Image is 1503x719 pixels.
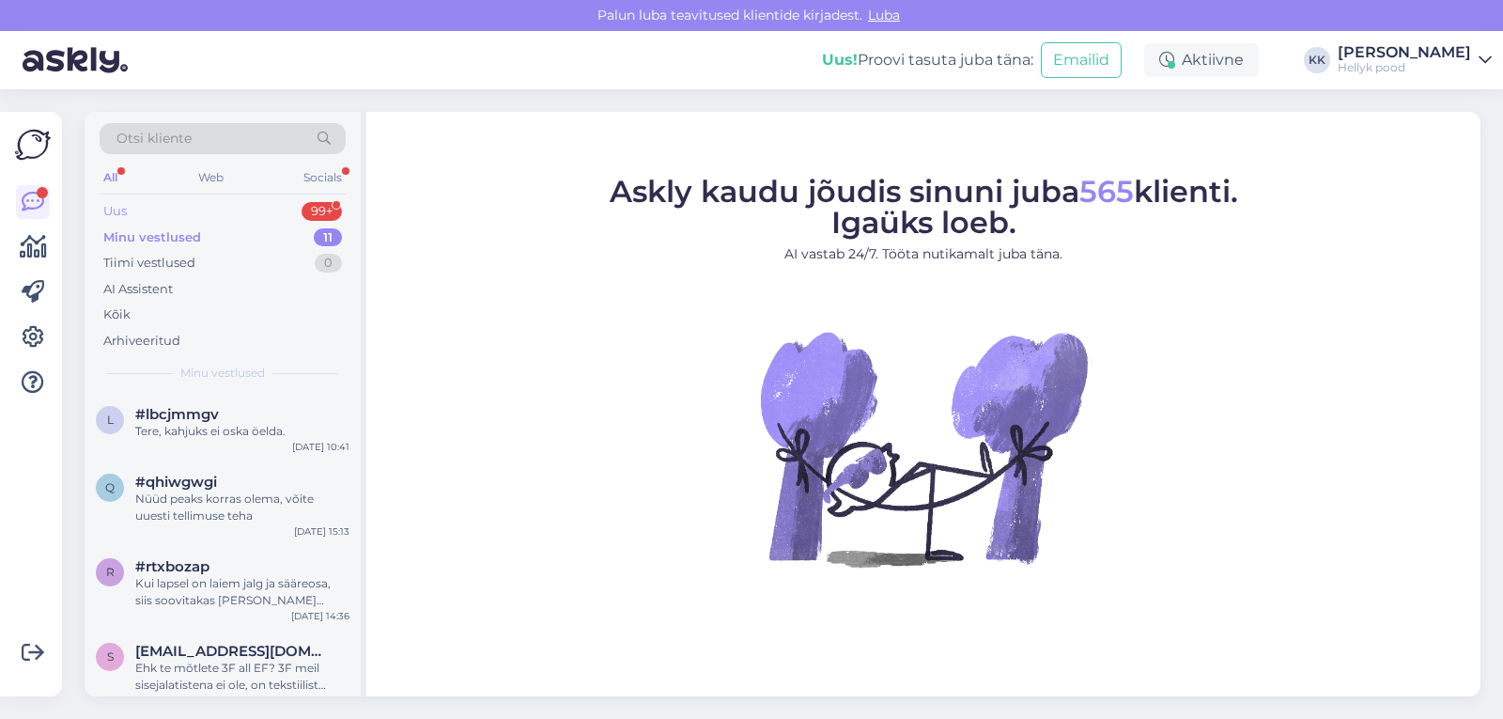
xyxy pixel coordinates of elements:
[105,480,115,494] span: q
[1144,43,1259,77] div: Aktiivne
[107,649,114,664] span: s
[1338,45,1471,60] div: [PERSON_NAME]
[862,7,906,23] span: Luba
[1304,47,1330,73] div: KK
[103,228,201,247] div: Minu vestlused
[135,406,219,423] span: #lbcjmmgv
[1079,173,1134,210] span: 565
[135,575,349,609] div: Kui lapsel on laiem jalg ja sääreosa, siis soovitakas [PERSON_NAME] ikkagi charly high.
[194,165,227,190] div: Web
[291,694,349,708] div: [DATE] 14:32
[103,305,131,324] div: Kõik
[610,244,1238,264] p: AI vastab 24/7. Tööta nutikamalt juba täna.
[135,474,217,491] span: #qhiwgwgi
[103,280,173,299] div: AI Assistent
[116,129,192,148] span: Otsi kliente
[106,565,115,579] span: r
[1041,42,1122,78] button: Emailid
[292,440,349,454] div: [DATE] 10:41
[103,202,127,221] div: Uus
[103,332,180,351] div: Arhiveeritud
[100,165,121,190] div: All
[294,524,349,539] div: [DATE] 15:13
[1338,60,1471,75] div: Hellyk pood
[180,365,265,382] span: Minu vestlused
[135,491,349,524] div: Nüüd peaks korras olema, võite uuesti tellimuse teha
[103,254,195,273] div: Tiimi vestlused
[291,609,349,623] div: [DATE] 14:36
[107,413,114,427] span: l
[822,51,858,69] b: Uus!
[135,423,349,440] div: Tere, kahjuks ei oska öelda.
[822,49,1033,71] div: Proovi tasuta juba täna:
[315,254,342,273] div: 0
[610,173,1238,241] span: Askly kaudu jõudis sinuni juba klienti. Igaüks loeb.
[135,558,209,575] span: #rtxbozap
[135,660,349,694] div: Ehk te mõtlete 3F all EF? 3F meil sisejalatistena ei ole, on tekstiilist tossud. Kõiki jalanõusid...
[302,202,342,221] div: 99+
[15,127,51,163] img: Askly Logo
[135,643,331,660] span: svea@teemantpuurija.ee
[1338,45,1492,75] a: [PERSON_NAME]Hellyk pood
[754,279,1092,617] img: No Chat active
[300,165,346,190] div: Socials
[314,228,342,247] div: 11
